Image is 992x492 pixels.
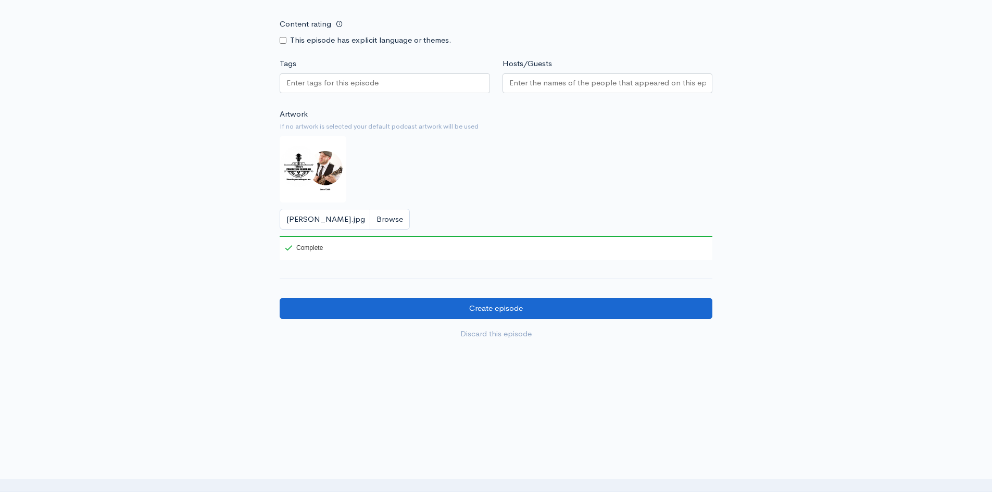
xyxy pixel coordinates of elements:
label: Tags [280,58,296,70]
a: Discard this episode [280,323,712,345]
input: Create episode [280,298,712,319]
input: Enter tags for this episode [286,77,380,89]
label: Artwork [280,108,308,120]
div: Complete [285,245,323,251]
label: Content rating [280,14,331,35]
input: Enter the names of the people that appeared on this episode [509,77,706,89]
div: 100% [280,236,712,237]
label: Hosts/Guests [503,58,552,70]
div: Complete [280,236,325,260]
label: This episode has explicit language or themes. [290,34,451,46]
small: If no artwork is selected your default podcast artwork will be used [280,121,712,132]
